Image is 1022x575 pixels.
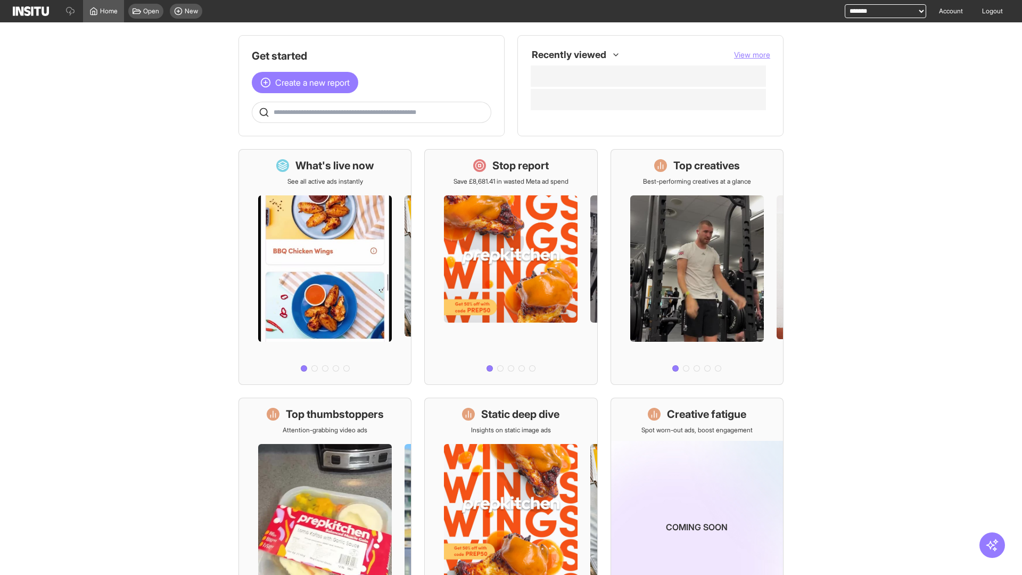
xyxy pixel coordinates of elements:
button: View more [734,50,770,60]
p: Save £8,681.41 in wasted Meta ad spend [454,177,568,186]
span: Open [143,7,159,15]
h1: Get started [252,48,491,63]
p: Insights on static image ads [471,426,551,434]
a: Stop reportSave £8,681.41 in wasted Meta ad spend [424,149,597,385]
h1: Top creatives [673,158,740,173]
h1: Top thumbstoppers [286,407,384,422]
span: Home [100,7,118,15]
button: Create a new report [252,72,358,93]
h1: Static deep dive [481,407,559,422]
a: What's live nowSee all active ads instantly [238,149,411,385]
p: Best-performing creatives at a glance [643,177,751,186]
span: View more [734,50,770,59]
h1: What's live now [295,158,374,173]
p: Attention-grabbing video ads [283,426,367,434]
span: Create a new report [275,76,350,89]
span: New [185,7,198,15]
h1: Stop report [492,158,549,173]
img: Logo [13,6,49,16]
a: Top creativesBest-performing creatives at a glance [611,149,784,385]
p: See all active ads instantly [287,177,363,186]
